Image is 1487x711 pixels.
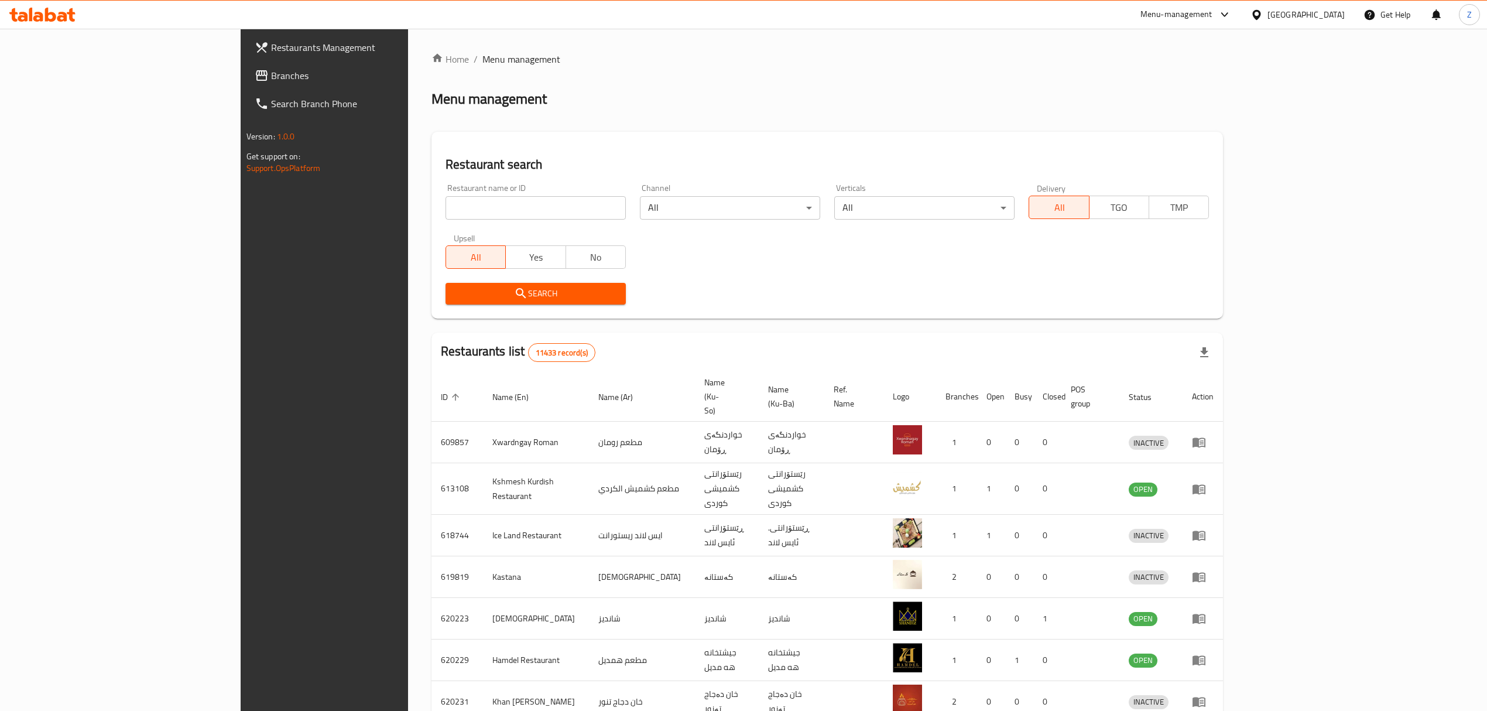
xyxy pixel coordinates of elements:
td: رێستۆرانتی کشمیشى كوردى [695,463,759,515]
button: No [566,245,626,269]
div: Menu [1192,482,1214,496]
td: مطعم كشميش الكردي [589,463,695,515]
button: All [1029,196,1089,219]
td: 0 [1033,556,1061,598]
span: No [571,249,621,266]
span: ID [441,390,463,404]
td: 0 [1033,422,1061,463]
td: .ڕێستۆرانتی ئایس لاند [759,515,824,556]
td: مطعم رومان [589,422,695,463]
span: Get support on: [246,149,300,164]
td: 1 [936,463,977,515]
td: Hamdel Restaurant [483,640,589,681]
a: Branches [245,61,489,90]
span: POS group [1071,382,1105,411]
div: Menu [1192,653,1214,667]
span: Z [1467,8,1472,21]
td: 0 [977,640,1005,681]
span: OPEN [1129,654,1157,667]
a: Support.OpsPlatform [246,160,321,176]
th: Open [977,372,1005,422]
button: Yes [505,245,566,269]
td: [DEMOGRAPHIC_DATA] [589,556,695,598]
span: TGO [1094,199,1145,216]
div: INACTIVE [1129,529,1169,543]
td: 0 [977,598,1005,640]
span: INACTIVE [1129,570,1169,584]
th: Branches [936,372,977,422]
img: Xwardngay Roman [893,425,922,454]
h2: Restaurants list [441,343,595,362]
nav: breadcrumb [431,52,1223,66]
div: Menu [1192,570,1214,584]
td: 0 [1033,640,1061,681]
span: Restaurants Management [271,40,479,54]
label: Delivery [1037,184,1066,192]
td: Kshmesh Kurdish Restaurant [483,463,589,515]
div: Menu [1192,528,1214,542]
td: مطعم همديل [589,640,695,681]
div: INACTIVE [1129,436,1169,450]
td: 0 [1005,463,1033,515]
td: خواردنگەی ڕۆمان [695,422,759,463]
td: جيشتخانه هه مديل [759,640,824,681]
td: 1 [936,598,977,640]
button: Search [446,283,626,305]
span: Name (Ar) [598,390,648,404]
span: Search [455,286,616,301]
span: Status [1129,390,1167,404]
img: Hamdel Restaurant [893,643,922,672]
span: INACTIVE [1129,436,1169,450]
div: Menu-management [1140,8,1212,22]
span: Search Branch Phone [271,97,479,111]
td: 1 [977,515,1005,556]
div: All [834,196,1015,220]
button: All [446,245,506,269]
td: شانديز [759,598,824,640]
th: Logo [883,372,936,422]
span: Menu management [482,52,560,66]
td: 0 [1005,598,1033,640]
th: Action [1183,372,1223,422]
input: Search for restaurant name or ID.. [446,196,626,220]
span: Name (Ku-So) [704,375,745,418]
td: 1 [936,640,977,681]
td: شانديز [589,598,695,640]
div: Menu [1192,435,1214,449]
td: 1 [1005,640,1033,681]
div: Menu [1192,695,1214,709]
span: OPEN [1129,612,1157,625]
button: TGO [1089,196,1149,219]
span: OPEN [1129,483,1157,496]
td: 0 [1033,515,1061,556]
td: [DEMOGRAPHIC_DATA] [483,598,589,640]
button: TMP [1149,196,1209,219]
span: Name (Ku-Ba) [768,382,810,411]
td: 2 [936,556,977,598]
div: Export file [1190,339,1218,367]
td: خواردنگەی ڕۆمان [759,422,824,463]
td: 0 [977,422,1005,463]
th: Busy [1005,372,1033,422]
span: Ref. Name [834,382,869,411]
td: جيشتخانه هه مديل [695,640,759,681]
span: INACTIVE [1129,529,1169,542]
div: Menu [1192,611,1214,625]
td: 1 [936,422,977,463]
span: Version: [246,129,275,144]
td: 0 [1005,422,1033,463]
div: OPEN [1129,612,1157,626]
img: Shandiz [893,601,922,631]
a: Search Branch Phone [245,90,489,118]
h2: Restaurant search [446,156,1209,173]
span: INACTIVE [1129,695,1169,709]
div: INACTIVE [1129,695,1169,709]
td: 1 [1033,598,1061,640]
td: کەستانە [759,556,824,598]
td: 1 [977,463,1005,515]
h2: Menu management [431,90,547,108]
td: 0 [1033,463,1061,515]
td: ايس لاند ريستورانت [589,515,695,556]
